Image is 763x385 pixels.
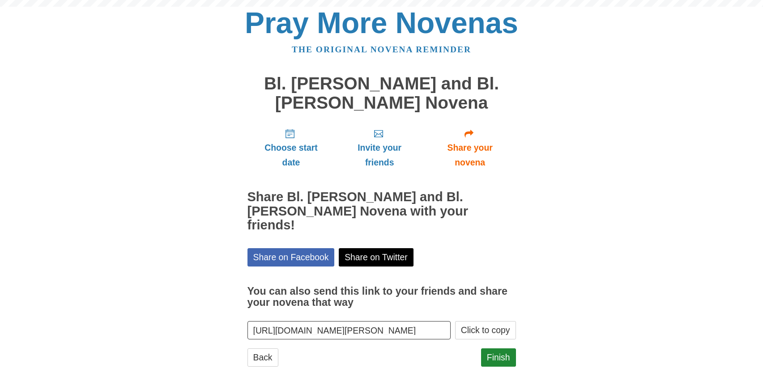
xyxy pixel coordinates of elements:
[247,248,335,267] a: Share on Facebook
[247,74,516,112] h1: Bl. [PERSON_NAME] and Bl. [PERSON_NAME] Novena
[292,45,471,54] a: The original novena reminder
[481,348,516,367] a: Finish
[247,348,278,367] a: Back
[256,140,326,170] span: Choose start date
[339,248,413,267] a: Share on Twitter
[344,140,415,170] span: Invite your friends
[455,321,516,339] button: Click to copy
[245,6,518,39] a: Pray More Novenas
[247,121,335,174] a: Choose start date
[335,121,424,174] a: Invite your friends
[247,286,516,309] h3: You can also send this link to your friends and share your novena that way
[424,121,516,174] a: Share your novena
[247,190,516,233] h2: Share Bl. [PERSON_NAME] and Bl. [PERSON_NAME] Novena with your friends!
[433,140,507,170] span: Share your novena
